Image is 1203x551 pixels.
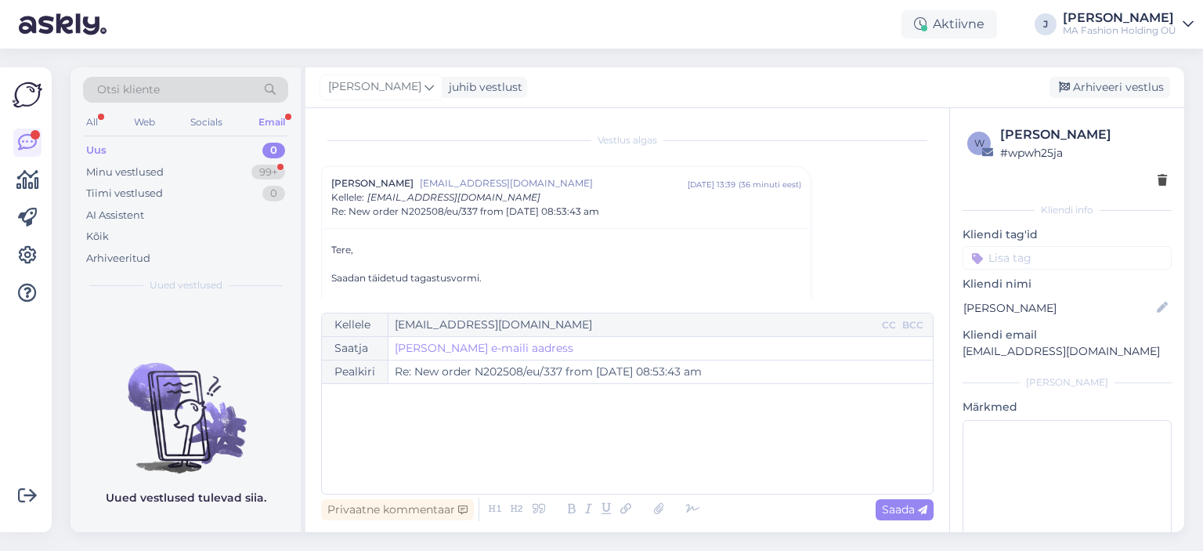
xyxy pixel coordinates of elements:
[963,343,1172,360] p: [EMAIL_ADDRESS][DOMAIN_NAME]
[1049,77,1170,98] div: Arhiveeri vestlus
[963,399,1172,415] p: Märkmed
[963,327,1172,343] p: Kliendi email
[1000,144,1167,161] div: # wpwh25ja
[331,243,801,370] div: Tere,
[963,203,1172,217] div: Kliendi info
[963,246,1172,270] input: Lisa tag
[321,133,934,147] div: Vestlus algas
[388,361,933,383] input: Write subject here...
[1000,125,1167,144] div: [PERSON_NAME]
[322,337,388,360] div: Saatja
[321,499,474,520] div: Privaatne kommentaar
[322,314,388,336] div: Kellele
[251,165,285,180] div: 99+
[331,205,599,219] span: Re: New order N202508/eu/337 from [DATE] 08:53:43 am
[739,179,801,190] div: ( 36 minuti eest )
[901,10,997,38] div: Aktiivne
[70,335,301,476] img: No chats
[879,318,899,332] div: CC
[262,186,285,201] div: 0
[963,299,1154,317] input: Lisa nimi
[1063,24,1176,37] div: MA Fashion Holding OÜ
[150,278,222,292] span: Uued vestlused
[86,251,150,266] div: Arhiveeritud
[963,227,1172,243] p: Kliendi tag'id
[97,82,160,98] span: Otsi kliente
[13,80,42,110] img: Askly Logo
[86,208,144,223] div: AI Assistent
[86,165,164,180] div: Minu vestlused
[255,112,288,132] div: Email
[1035,13,1057,35] div: J
[131,112,158,132] div: Web
[86,229,109,245] div: Kõik
[974,137,984,149] span: w
[262,143,285,158] div: 0
[331,191,364,203] span: Kellele :
[963,276,1172,292] p: Kliendi nimi
[328,78,421,96] span: [PERSON_NAME]
[688,179,735,190] div: [DATE] 13:39
[86,143,107,158] div: Uus
[86,186,163,201] div: Tiimi vestlused
[83,112,101,132] div: All
[106,490,266,506] p: Uued vestlused tulevad siia.
[322,361,388,383] div: Pealkiri
[899,318,927,332] div: BCC
[187,112,226,132] div: Socials
[1063,12,1194,37] a: [PERSON_NAME]MA Fashion Holding OÜ
[420,176,688,190] span: [EMAIL_ADDRESS][DOMAIN_NAME]
[882,502,927,517] span: Saada
[1063,12,1176,24] div: [PERSON_NAME]
[388,314,879,336] input: Recepient...
[367,191,540,203] span: [EMAIL_ADDRESS][DOMAIN_NAME]
[331,176,414,190] span: [PERSON_NAME]
[331,271,801,285] div: Saadan täidetud tagastusvormi.
[963,375,1172,390] div: [PERSON_NAME]
[443,79,522,96] div: juhib vestlust
[395,340,573,357] a: [PERSON_NAME] e-maili aadress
